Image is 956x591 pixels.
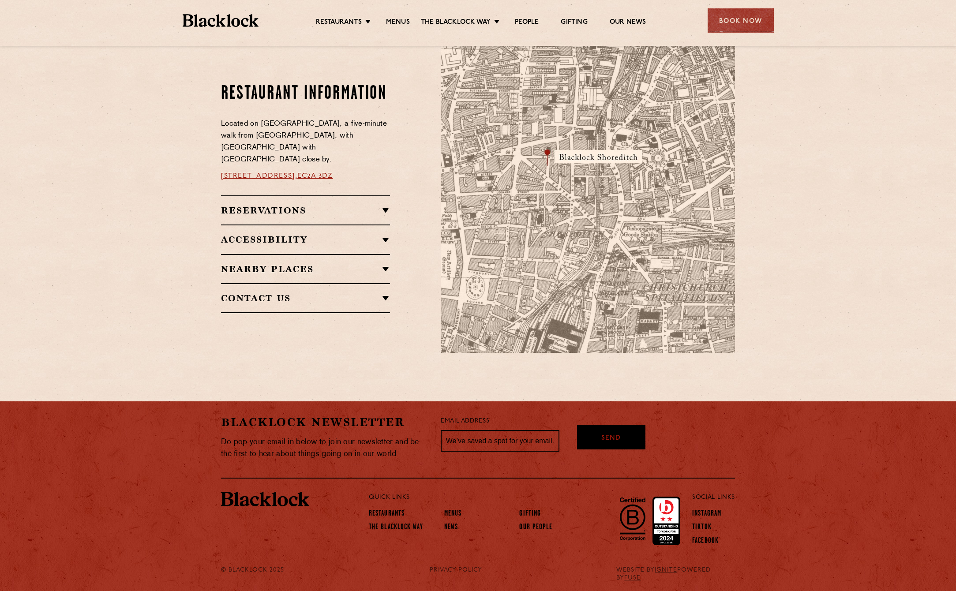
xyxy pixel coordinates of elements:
[708,8,774,33] div: Book Now
[561,18,587,28] a: Gifting
[444,509,462,519] a: Menus
[652,497,680,545] img: Accred_2023_2star.png
[441,416,489,426] label: Email Address
[386,18,410,28] a: Menus
[692,537,719,546] a: Facebook
[369,509,405,519] a: Restaurants
[519,523,552,533] a: Our People
[221,293,390,303] h2: Contact Us
[221,205,390,216] h2: Reservations
[214,566,302,582] div: © Blacklock 2025
[221,83,390,105] h2: Restaurant Information
[221,415,427,430] h2: Blacklock Newsletter
[692,492,735,503] p: Social Links
[692,509,721,519] a: Instagram
[640,270,764,353] img: svg%3E
[515,18,539,28] a: People
[624,575,641,581] a: FUSE
[369,523,423,533] a: The Blacklock Way
[519,509,541,519] a: Gifting
[655,567,677,573] a: IGNITE
[221,118,390,166] p: Located on [GEOGRAPHIC_DATA], a five-minute walk from [GEOGRAPHIC_DATA], with [GEOGRAPHIC_DATA] w...
[421,18,491,28] a: The Blacklock Way
[610,566,742,582] div: WEBSITE BY POWERED BY
[601,434,621,444] span: Send
[610,18,646,28] a: Our News
[692,523,712,533] a: TikTok
[615,492,651,545] img: B-Corp-Logo-Black-RGB.svg
[369,492,663,503] p: Quick Links
[297,172,333,180] a: EC2A 3DZ
[221,436,427,460] p: Do pop your email in below to join our newsletter and be the first to hear about things going on ...
[444,523,458,533] a: News
[430,566,482,574] a: PRIVACY POLICY
[221,234,390,245] h2: Accessibility
[221,172,297,180] a: [STREET_ADDRESS],
[221,264,390,274] h2: Nearby Places
[221,492,309,507] img: BL_Textured_Logo-footer-cropped.svg
[316,18,362,28] a: Restaurants
[183,14,259,27] img: BL_Textured_Logo-footer-cropped.svg
[441,430,559,452] input: We’ve saved a spot for your email...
